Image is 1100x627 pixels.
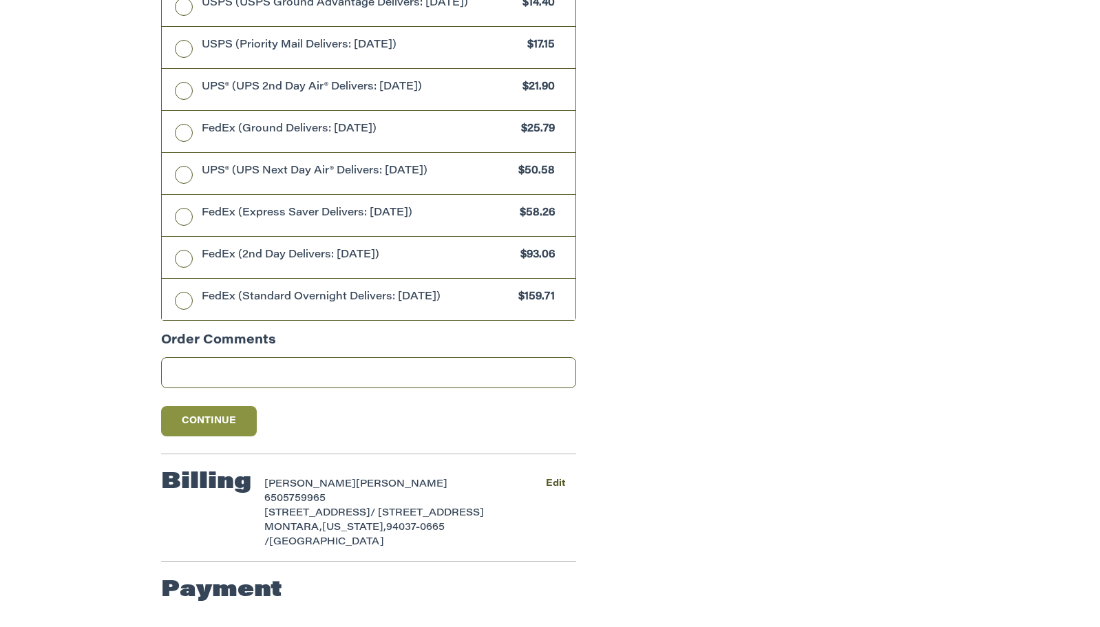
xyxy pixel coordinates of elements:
[161,406,257,436] button: Continue
[264,509,370,518] span: [STREET_ADDRESS]
[370,509,484,518] span: / [STREET_ADDRESS]
[521,38,556,54] span: $17.15
[514,248,556,264] span: $93.06
[516,80,556,96] span: $21.90
[202,122,515,138] span: FedEx (Ground Delivers: [DATE])
[512,164,556,180] span: $50.58
[161,577,282,604] h2: Payment
[264,480,356,489] span: [PERSON_NAME]
[269,538,384,547] span: [GEOGRAPHIC_DATA]
[264,523,445,547] span: 94037-0665 /
[202,206,514,222] span: FedEx (Express Saver Delivers: [DATE])
[515,122,556,138] span: $25.79
[322,523,386,533] span: [US_STATE],
[202,248,514,264] span: FedEx (2nd Day Delivers: [DATE])
[202,164,512,180] span: UPS® (UPS Next Day Air® Delivers: [DATE])
[514,206,556,222] span: $58.26
[512,290,556,306] span: $159.71
[264,523,322,533] span: MONTARA,
[536,474,576,494] button: Edit
[202,38,521,54] span: USPS (Priority Mail Delivers: [DATE])
[264,494,326,504] span: 6505759965
[202,290,512,306] span: FedEx (Standard Overnight Delivers: [DATE])
[161,469,251,496] h2: Billing
[356,480,447,489] span: [PERSON_NAME]
[202,80,516,96] span: UPS® (UPS 2nd Day Air® Delivers: [DATE])
[161,332,276,357] legend: Order Comments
